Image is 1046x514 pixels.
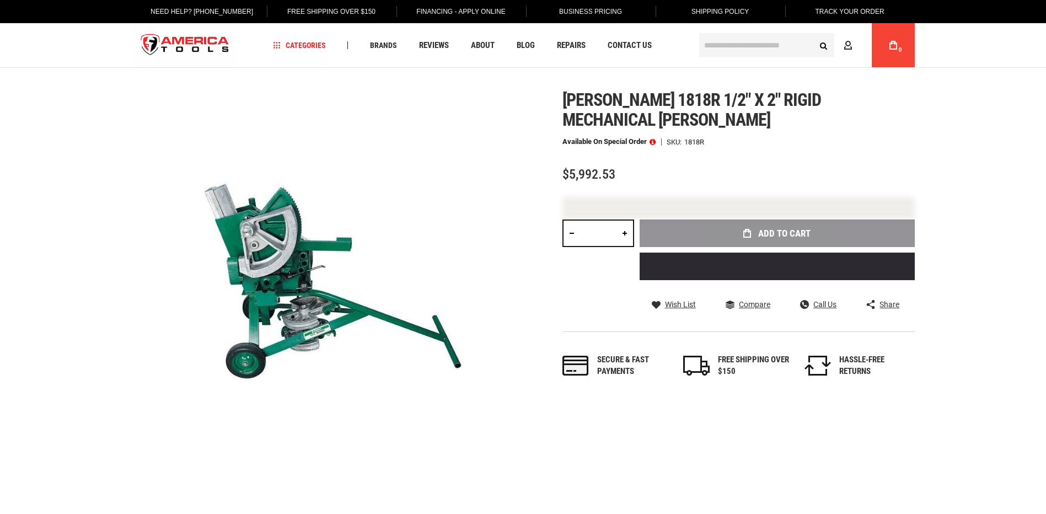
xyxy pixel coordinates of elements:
[414,38,454,53] a: Reviews
[466,38,500,53] a: About
[667,138,684,146] strong: SKU
[804,356,831,376] img: returns
[879,301,899,308] span: Share
[132,25,239,66] a: store logo
[883,23,904,67] a: 0
[552,38,591,53] a: Repairs
[813,301,836,308] span: Call Us
[726,299,770,309] a: Compare
[370,41,397,49] span: Brands
[562,138,656,146] p: Available on Special Order
[800,299,836,309] a: Call Us
[471,41,495,50] span: About
[652,299,696,309] a: Wish List
[562,89,821,130] span: [PERSON_NAME] 1818r 1/2" x 2" rigid mechanical [PERSON_NAME]
[273,41,326,49] span: Categories
[597,354,669,378] div: Secure & fast payments
[718,354,790,378] div: FREE SHIPPING OVER $150
[813,35,834,56] button: Search
[683,356,710,376] img: shipping
[739,301,770,308] span: Compare
[562,356,589,376] img: payments
[839,354,911,378] div: HASSLE-FREE RETURNS
[132,90,523,481] img: main product photo
[132,25,239,66] img: America Tools
[608,41,652,50] span: Contact Us
[419,41,449,50] span: Reviews
[268,38,331,53] a: Categories
[684,138,704,146] div: 1818R
[899,47,902,53] span: 0
[691,8,749,15] span: Shipping Policy
[562,167,615,182] span: $5,992.53
[512,38,540,53] a: Blog
[365,38,402,53] a: Brands
[665,301,696,308] span: Wish List
[517,41,535,50] span: Blog
[603,38,657,53] a: Contact Us
[557,41,586,50] span: Repairs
